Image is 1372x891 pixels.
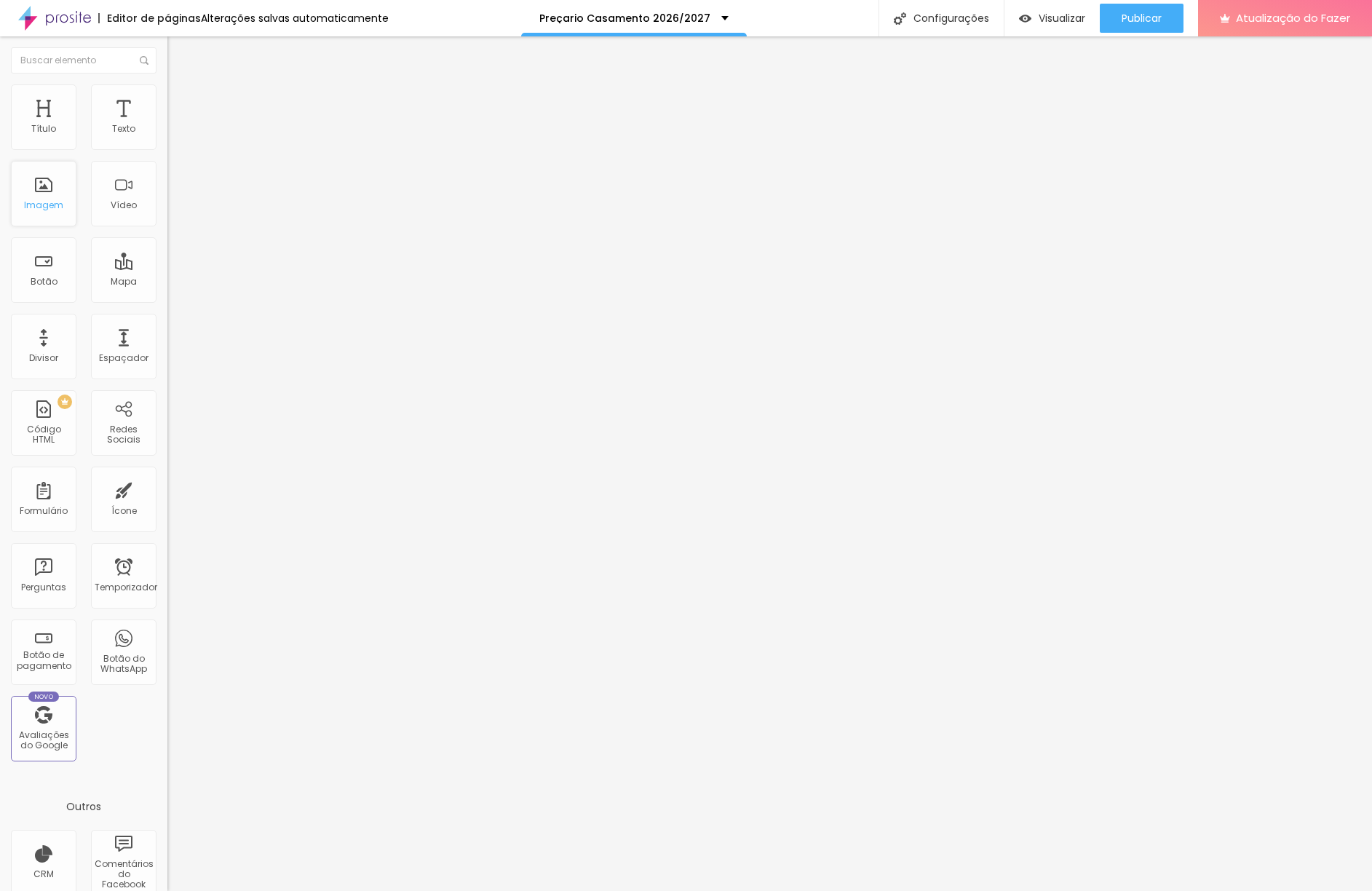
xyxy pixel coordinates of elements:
[1039,11,1085,25] font: Visualizar
[31,275,58,288] font: Botão
[1236,10,1350,25] font: Atualização do Fazer
[29,352,58,364] font: Divisor
[107,11,201,25] font: Editor de páginas
[11,47,156,74] input: Buscar elemento
[1100,4,1183,33] button: Publicar
[19,729,69,751] font: Avaliações do Google
[111,275,137,288] font: Mapa
[112,122,135,135] font: Texto
[99,352,148,364] font: Espaçador
[111,199,137,211] font: Vídeo
[20,504,68,517] font: Formulário
[21,581,66,593] font: Perguntas
[100,652,147,675] font: Botão do WhatsApp
[107,423,140,445] font: Redes Sociais
[894,12,906,25] img: Ícone
[33,868,54,880] font: CRM
[111,504,137,517] font: Ícone
[24,199,63,211] font: Imagem
[201,11,389,25] font: Alterações salvas automaticamente
[167,36,1372,891] iframe: Editor
[31,122,56,135] font: Título
[913,11,989,25] font: Configurações
[1004,4,1100,33] button: Visualizar
[34,692,54,701] font: Novo
[95,581,157,593] font: Temporizador
[66,799,101,814] font: Outros
[539,11,710,25] font: Preçario Casamento 2026/2027
[95,858,154,891] font: Comentários do Facebook
[17,649,71,671] font: Botão de pagamento
[1019,12,1031,25] img: view-1.svg
[1122,11,1162,25] font: Publicar
[140,56,148,65] img: Ícone
[27,423,61,445] font: Código HTML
